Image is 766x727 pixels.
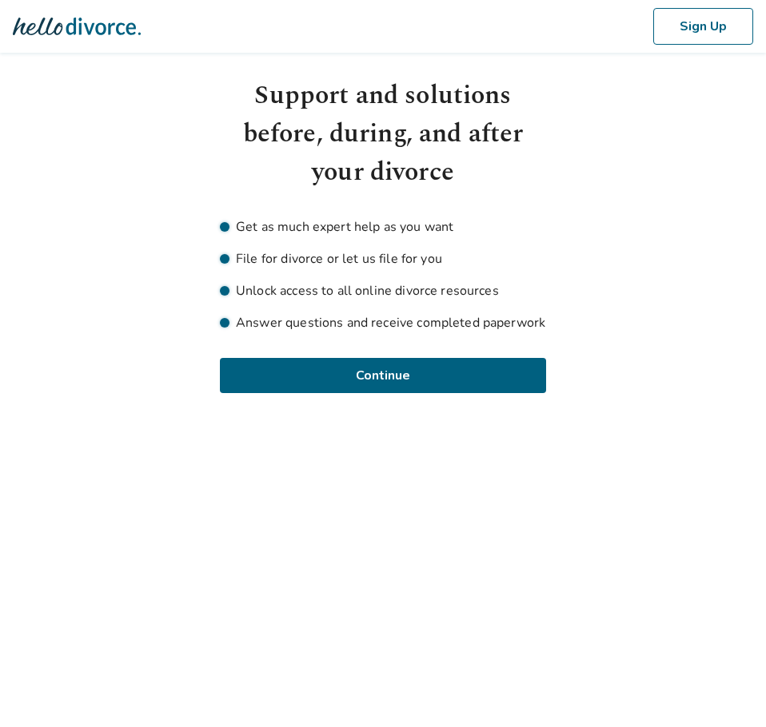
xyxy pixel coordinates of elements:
[13,10,141,42] img: Hello Divorce Logo
[220,77,546,192] h1: Support and solutions before, during, and after your divorce
[220,281,546,300] li: Unlock access to all online divorce resources
[220,313,546,332] li: Answer questions and receive completed paperwork
[653,8,753,45] button: Sign Up
[220,249,546,268] li: File for divorce or let us file for you
[220,358,546,393] button: Continue
[220,217,546,236] li: Get as much expert help as you want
